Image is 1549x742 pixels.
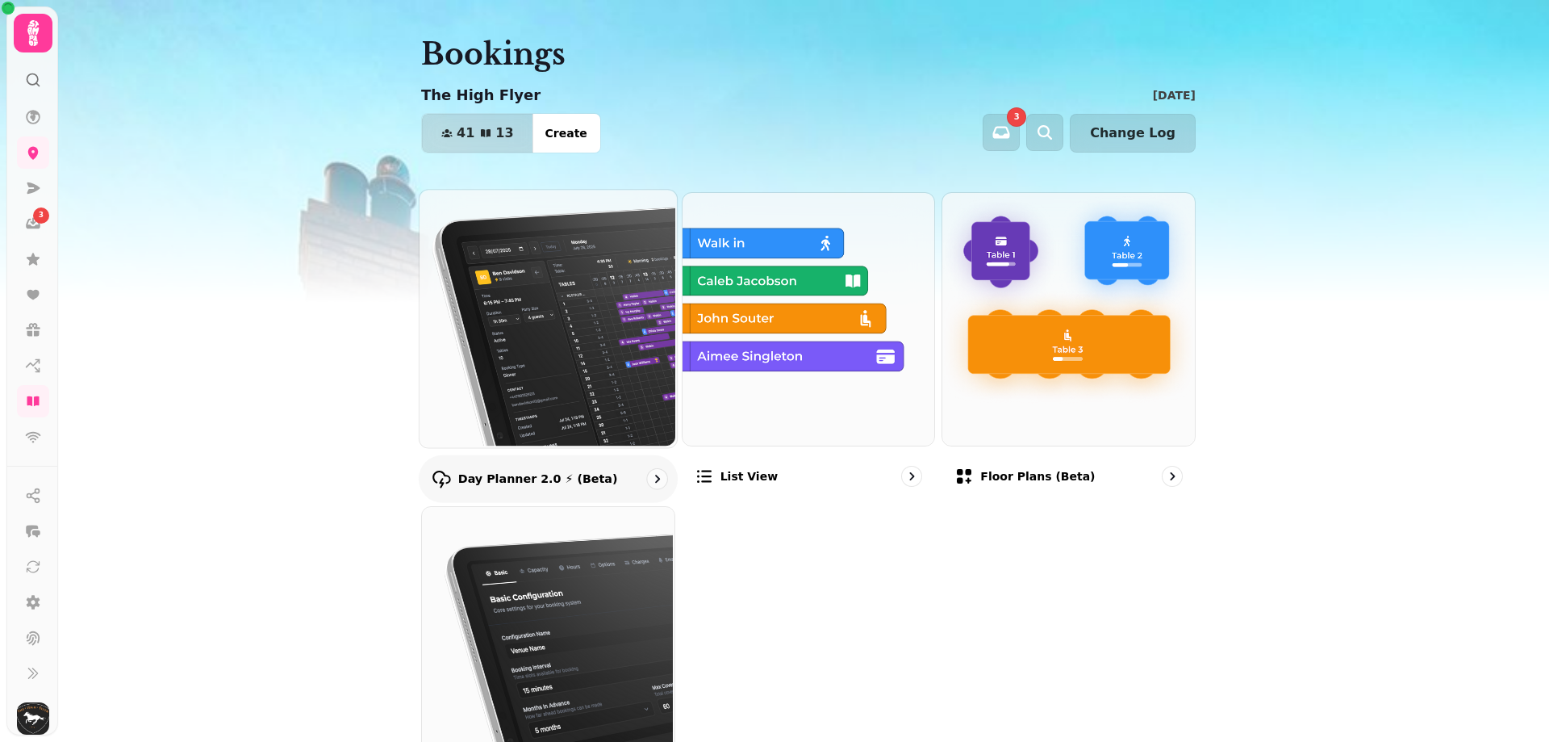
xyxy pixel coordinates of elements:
[904,468,920,484] svg: go to
[495,127,513,140] span: 13
[458,471,618,487] p: Day Planner 2.0 ⚡ (Beta)
[418,188,675,446] img: Day Planner 2.0 ⚡ (Beta)
[17,702,49,735] img: User avatar
[1014,113,1020,121] span: 3
[720,468,778,484] p: List view
[1070,114,1196,153] button: Change Log
[980,468,1095,484] p: Floor Plans (beta)
[942,192,1196,500] a: Floor Plans (beta)Floor Plans (beta)
[14,702,52,735] button: User avatar
[681,191,933,444] img: List view
[545,128,587,139] span: Create
[682,192,936,500] a: List viewList view
[17,208,49,240] a: 3
[649,471,665,487] svg: go to
[1153,87,1196,103] p: [DATE]
[419,189,678,502] a: Day Planner 2.0 ⚡ (Beta)Day Planner 2.0 ⚡ (Beta)
[421,84,541,107] p: The High Flyer
[1090,127,1175,140] span: Change Log
[941,191,1193,444] img: Floor Plans (beta)
[1164,468,1180,484] svg: go to
[532,114,600,153] button: Create
[422,114,533,153] button: 4113
[39,210,44,221] span: 3
[457,127,474,140] span: 41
